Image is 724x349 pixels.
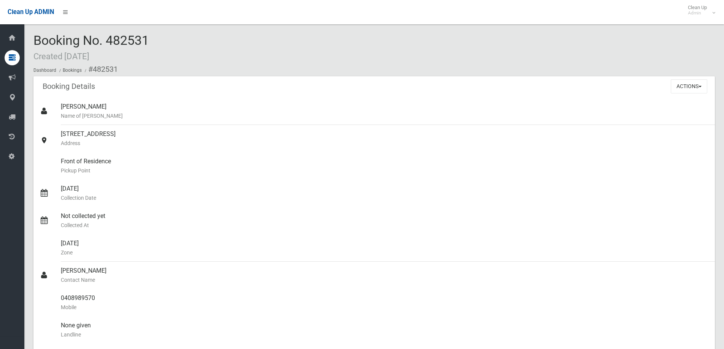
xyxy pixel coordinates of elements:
header: Booking Details [33,79,104,94]
small: Pickup Point [61,166,709,175]
small: Created [DATE] [33,51,89,61]
a: Bookings [63,68,82,73]
div: Front of Residence [61,152,709,180]
small: Collection Date [61,193,709,202]
span: Booking No. 482531 [33,33,149,62]
div: Not collected yet [61,207,709,234]
div: [DATE] [61,234,709,262]
small: Admin [688,10,707,16]
span: Clean Up [684,5,714,16]
div: None given [61,316,709,344]
button: Actions [671,79,707,93]
small: Collected At [61,221,709,230]
li: #482531 [83,62,118,76]
small: Landline [61,330,709,339]
a: Dashboard [33,68,56,73]
span: Clean Up ADMIN [8,8,54,16]
small: Address [61,139,709,148]
div: [STREET_ADDRESS] [61,125,709,152]
small: Mobile [61,303,709,312]
small: Name of [PERSON_NAME] [61,111,709,120]
div: [PERSON_NAME] [61,98,709,125]
div: 0408989570 [61,289,709,316]
small: Contact Name [61,275,709,284]
div: [DATE] [61,180,709,207]
small: Zone [61,248,709,257]
div: [PERSON_NAME] [61,262,709,289]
